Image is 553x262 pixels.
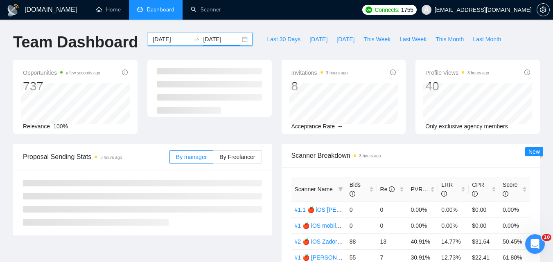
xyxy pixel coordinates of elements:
span: LRR [441,181,453,197]
span: By manager [176,154,207,160]
button: Last 30 Days [262,33,305,46]
span: info-circle [503,191,508,197]
time: 3 hours ago [326,71,348,75]
span: PVR [411,186,430,193]
span: dashboard [137,7,143,12]
span: Scanner Breakdown [291,150,530,161]
span: Last 30 Days [267,35,300,44]
span: info-circle [122,69,128,75]
button: [DATE] [305,33,332,46]
span: info-circle [389,186,395,192]
span: -- [338,123,342,130]
time: a few seconds ago [66,71,100,75]
span: Last Month [473,35,501,44]
button: This Week [359,33,395,46]
td: $0.00 [469,217,499,233]
time: 3 hours ago [359,154,381,158]
input: Start date [153,35,190,44]
span: setting [537,7,549,13]
span: Re [380,186,395,193]
span: 10 [542,234,551,241]
span: Proposal Sending Stats [23,152,169,162]
span: filter [336,183,345,195]
td: 0.00% [438,202,469,217]
span: info-circle [472,191,478,197]
span: filter [338,187,343,192]
td: 14.77% [438,233,469,249]
span: user [424,7,429,13]
span: 1755 [401,5,413,14]
span: to [193,36,200,43]
img: logo [7,4,20,17]
td: 0.00% [499,202,530,217]
div: 8 [291,78,348,94]
td: 0.00% [407,217,438,233]
td: 0.00% [438,217,469,233]
td: 0 [346,217,377,233]
span: Only exclusive agency members [425,123,508,130]
td: 0 [377,202,408,217]
td: 0 [377,217,408,233]
span: 100% [53,123,68,130]
a: #1 🍎 iOS mobile developer/development [PERSON_NAME] (Tam) 07/03 Profile Changed [295,222,524,229]
span: CPR [472,181,484,197]
a: searchScanner [191,6,221,13]
td: 0 [346,202,377,217]
span: New [528,148,540,155]
span: [DATE] [309,35,327,44]
span: Opportunities [23,68,100,78]
span: Relevance [23,123,50,130]
button: Last Week [395,33,431,46]
a: #2 🍎 iOS Zadorozhnyi (Tam) 02/08 [295,238,386,245]
td: 0.00% [407,202,438,217]
td: 88 [346,233,377,249]
img: upwork-logo.png [366,7,372,13]
span: swap-right [193,36,200,43]
div: 40 [425,78,489,94]
iframe: Intercom live chat [525,234,545,254]
span: Profile Views [425,68,489,78]
span: info-circle [390,69,396,75]
a: homeHome [96,6,121,13]
button: This Month [431,33,468,46]
td: $31.64 [469,233,499,249]
h1: Team Dashboard [13,33,138,52]
div: 737 [23,78,100,94]
td: 13 [377,233,408,249]
span: By Freelancer [219,154,255,160]
span: This Week [363,35,390,44]
span: info-circle [441,191,447,197]
span: [DATE] [336,35,354,44]
span: info-circle [524,69,530,75]
a: #1 🍎 [PERSON_NAME] (Tam) Smart Boost 25 [295,254,416,261]
button: setting [537,3,550,16]
span: Scanner Name [295,186,333,193]
time: 3 hours ago [100,155,122,160]
input: End date [203,35,240,44]
span: Last Week [400,35,427,44]
button: Last Month [468,33,506,46]
span: Score [503,181,518,197]
span: Invitations [291,68,348,78]
span: Connects: [375,5,399,14]
span: Bids [350,181,361,197]
span: Dashboard [147,6,174,13]
td: $0.00 [469,202,499,217]
span: This Month [436,35,464,44]
td: 0.00% [499,217,530,233]
time: 3 hours ago [467,71,489,75]
a: setting [537,7,550,13]
span: Acceptance Rate [291,123,335,130]
span: info-circle [350,191,355,197]
a: #1.1 🍎 iOS [PERSON_NAME] (Tam) 02/08 [295,206,406,213]
button: [DATE] [332,33,359,46]
td: 50.45% [499,233,530,249]
td: 40.91% [407,233,438,249]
